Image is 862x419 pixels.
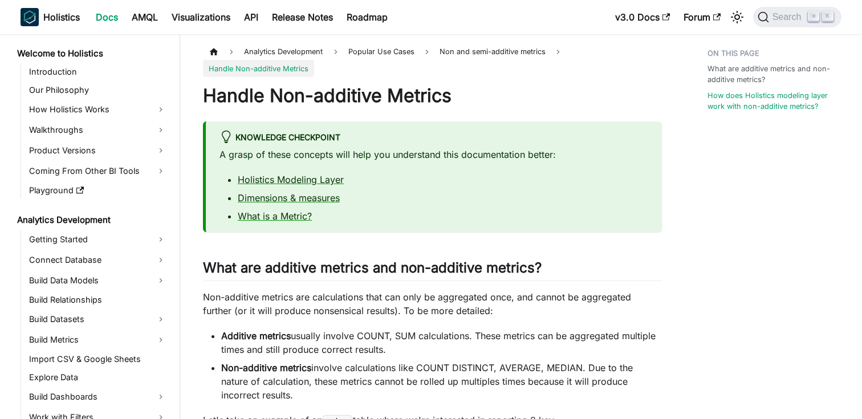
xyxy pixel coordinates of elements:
a: Our Philosophy [26,82,170,98]
p: Non-additive metrics are calculations that can only be aggregated once, and cannot be aggregated ... [203,290,662,318]
span: Non and semi-additive metrics [434,43,551,60]
button: Switch between dark and light mode (currently light mode) [728,8,746,26]
a: How does Holistics modeling layer work with non-additive metrics? [708,90,835,112]
strong: Non-additive metrics [221,362,311,373]
a: Playground [26,182,170,198]
h2: What are additive metrics and non-additive metrics? [203,259,662,281]
a: Visualizations [165,8,237,26]
span: Handle Non-additive Metrics [203,60,314,76]
a: Product Versions [26,141,170,160]
a: v3.0 Docs [608,8,677,26]
a: Analytics Development [14,212,170,228]
kbd: K [822,11,833,22]
a: Welcome to Holistics [14,46,170,62]
a: Docs [89,8,125,26]
h1: Handle Non-additive Metrics [203,84,662,107]
a: Home page [203,43,225,60]
p: A grasp of these concepts will help you understand this documentation better: [219,148,648,161]
img: Holistics [21,8,39,26]
a: Build Metrics [26,331,170,349]
a: AMQL [125,8,165,26]
a: Forum [677,8,727,26]
a: What is a Metric? [238,210,312,222]
a: Release Notes [265,8,340,26]
nav: Docs sidebar [9,34,180,419]
a: What are additive metrics and non-additive metrics? [708,63,835,85]
a: HolisticsHolistics [21,8,80,26]
a: API [237,8,265,26]
a: Build Dashboards [26,388,170,406]
b: Holistics [43,10,80,24]
a: Roadmap [340,8,395,26]
kbd: ⌘ [808,11,819,22]
div: Knowledge Checkpoint [219,131,648,145]
span: Search [769,12,808,22]
a: Walkthroughs [26,121,170,139]
span: Analytics Development [238,43,328,60]
span: Popular Use Cases [343,43,420,60]
a: Holistics Modeling Layer [238,174,344,185]
li: usually involve COUNT, SUM calculations. These metrics can be aggregated multiple times and still... [221,329,662,356]
a: How Holistics Works [26,100,170,119]
a: Explore Data [26,369,170,385]
strong: Additive metrics [221,330,291,341]
a: Build Data Models [26,271,170,290]
a: Connect Database [26,251,170,269]
a: Dimensions & measures [238,192,340,204]
a: Build Relationships [26,292,170,308]
button: Search (Command+K) [753,7,841,27]
a: Build Datasets [26,310,170,328]
a: Import CSV & Google Sheets [26,351,170,367]
a: Coming From Other BI Tools [26,162,170,180]
a: Getting Started [26,230,170,249]
a: Introduction [26,64,170,80]
li: involve calculations like COUNT DISTINCT, AVERAGE, MEDIAN. Due to the nature of calculation, thes... [221,361,662,402]
nav: Breadcrumbs [203,43,662,77]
